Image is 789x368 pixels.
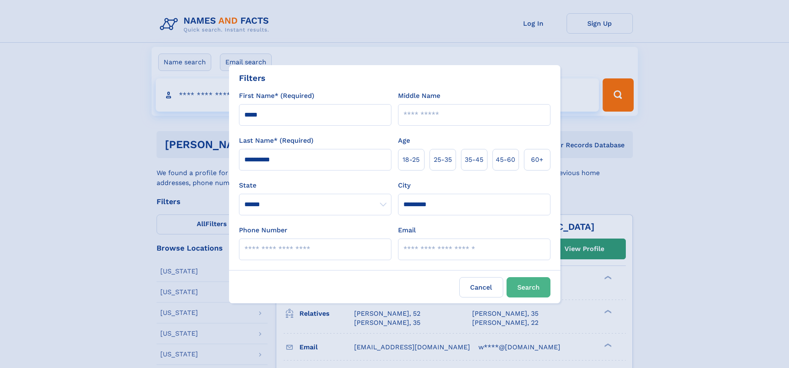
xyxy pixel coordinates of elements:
[465,155,483,165] span: 35‑45
[459,277,503,297] label: Cancel
[398,180,410,190] label: City
[239,72,265,84] div: Filters
[398,91,440,101] label: Middle Name
[239,180,391,190] label: State
[239,91,314,101] label: First Name* (Required)
[239,136,314,146] label: Last Name* (Required)
[398,136,410,146] label: Age
[507,277,550,297] button: Search
[496,155,515,165] span: 45‑60
[398,225,416,235] label: Email
[403,155,420,165] span: 18‑25
[434,155,452,165] span: 25‑35
[239,225,287,235] label: Phone Number
[531,155,543,165] span: 60+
